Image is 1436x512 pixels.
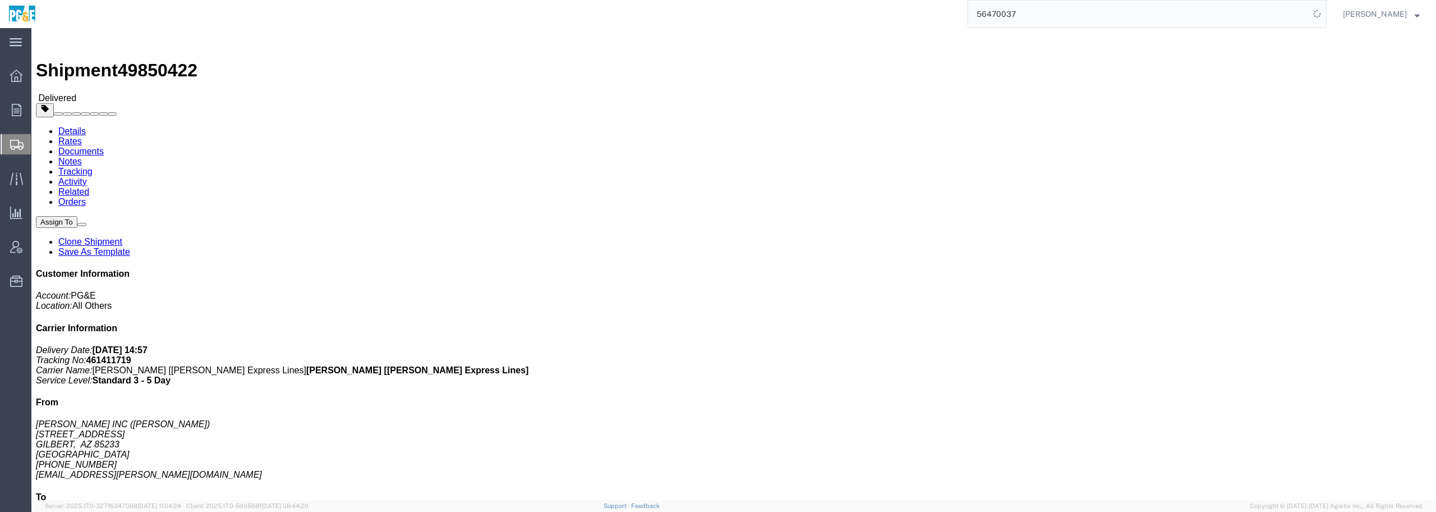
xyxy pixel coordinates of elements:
span: Copyright © [DATE]-[DATE] Agistix Inc., All Rights Reserved [1250,501,1423,511]
button: [PERSON_NAME] [1342,7,1420,21]
span: [DATE] 11:04:24 [137,502,181,509]
span: Wendy Hetrick [1343,8,1407,20]
a: Feedback [631,502,660,509]
span: Client: 2025.17.0-5dd568f [186,502,309,509]
a: Support [604,502,632,509]
span: Server: 2025.17.0-327f6347098 [45,502,181,509]
input: Search for shipment number, reference number [968,1,1309,28]
span: [DATE] 08:44:20 [261,502,309,509]
img: logo [8,6,36,22]
iframe: FS Legacy Container [31,28,1436,500]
